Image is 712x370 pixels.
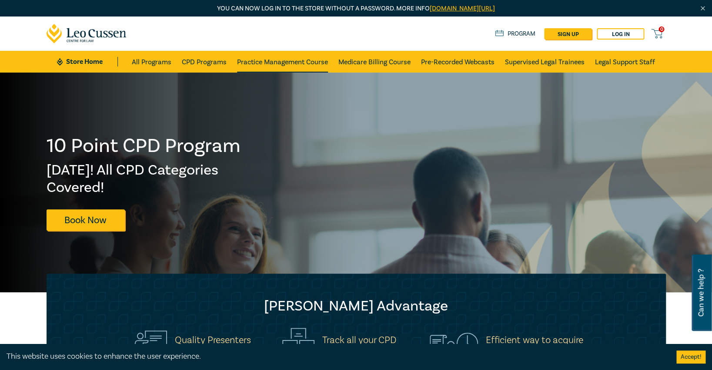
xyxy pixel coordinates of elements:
p: You can now log in to the store without a password. More info [47,4,666,13]
span: 0 [659,26,664,32]
h5: Quality Presenters and CPD programs [175,334,253,357]
h1: 10 Point CPD Program [47,135,241,157]
a: Pre-Recorded Webcasts [421,51,495,73]
a: Log in [597,28,644,40]
a: [DOMAIN_NAME][URL] [430,4,495,13]
a: Book Now [47,209,125,231]
div: This website uses cookies to enhance the user experience. [7,351,663,362]
a: Supervised Legal Trainees [505,51,585,73]
img: Quality Presenters<br>and CPD programs [129,330,167,361]
h2: [DATE]! All CPD Categories Covered! [47,162,241,196]
span: Can we help ? [697,260,705,326]
a: Store Home [57,57,117,66]
button: Accept cookies [676,350,705,363]
a: CPD Programs [182,51,227,73]
img: Track all your CPD<br>points in one place [282,328,314,363]
img: Close [699,5,706,12]
h5: Track all your CPD points in one place [322,334,401,357]
a: sign up [544,28,592,40]
a: Medicare Billing Course [338,51,411,73]
a: Legal Support Staff [595,51,655,73]
a: All Programs [132,51,171,73]
h5: Efficient way to acquire your 10 CPD Points [486,334,583,357]
img: Efficient way to acquire<br>your 10 CPD Points [430,333,478,359]
a: Practice Management Course [237,51,328,73]
h2: [PERSON_NAME] Advantage [64,297,648,315]
a: Program [495,29,535,39]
